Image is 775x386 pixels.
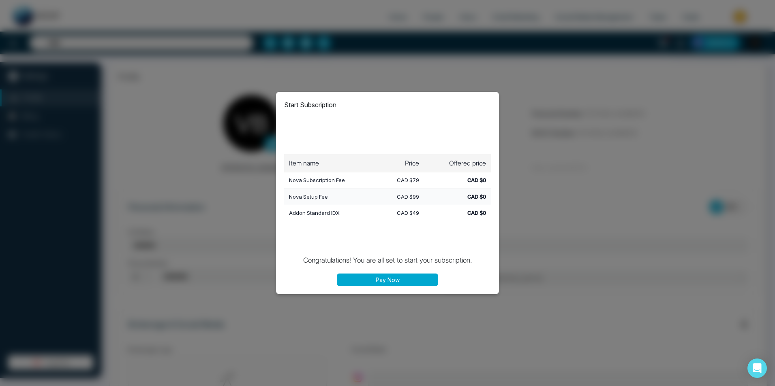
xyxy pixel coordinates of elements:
p: Start Subscription [284,100,336,110]
td: CAD $79 [378,172,424,189]
th: Offered price [424,154,491,172]
table: Purchased items with prices and discounted prices [284,154,491,221]
button: Pay Now [337,274,438,286]
td: CAD $99 [378,189,424,205]
th: Item name [284,154,378,172]
div: Open Intercom Messenger [747,358,767,378]
td: CAD $0 [424,172,491,189]
td: CAD $0 [424,189,491,205]
td: Nova Setup Fee [284,189,378,205]
p: Congratulations! You are all set to start your subscription. [303,255,472,266]
td: CAD $0 [424,205,491,221]
td: Nova Subscription Fee [284,172,378,189]
th: Price [378,154,424,172]
td: CAD $49 [378,205,424,221]
td: Addon Standard IDX [284,205,378,221]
